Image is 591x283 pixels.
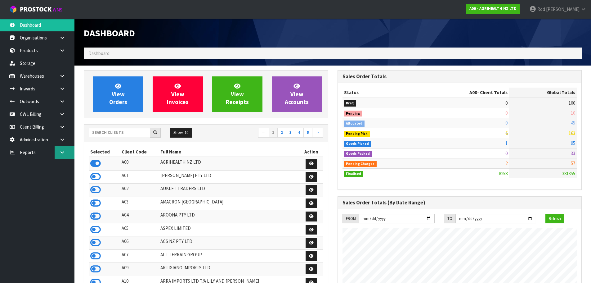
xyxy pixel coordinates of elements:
small: WMS [53,7,62,13]
span: Draft [344,100,356,107]
a: 2 [277,128,286,138]
td: AGRIHEALTH NZ LTD [159,157,299,170]
h3: Sales Order Totals [343,74,577,80]
a: ViewInvoices [153,76,203,112]
td: A01 [120,170,159,184]
td: A09 [120,263,159,276]
a: ViewOrders [93,76,143,112]
td: ARTIGIANO IMPORTS LTD [159,263,299,276]
span: 1 [505,140,508,146]
span: 2 [505,160,508,166]
td: ACS NZ PTY LTD [159,236,299,250]
span: Finalised [344,171,364,177]
div: TO [444,214,455,224]
span: 0 [505,110,508,116]
span: Pending Charges [344,161,377,167]
td: A00 [120,157,159,170]
span: Goods Picked [344,141,371,147]
span: 100 [569,100,575,106]
span: ProStock [20,5,51,13]
span: Rod [537,6,545,12]
a: ViewReceipts [212,76,262,112]
nav: Page navigation [211,128,323,139]
a: → [312,128,323,138]
span: View Invoices [167,82,189,106]
div: FROM [343,214,359,224]
th: Full Name [159,147,299,157]
th: Selected [89,147,120,157]
td: ASPEX LIMITED [159,223,299,236]
th: Action [300,147,323,157]
span: A00 [469,89,477,95]
th: - Client Totals [420,88,509,98]
th: Client Code [120,147,159,157]
span: 57 [571,160,575,166]
span: 381355 [562,171,575,176]
strong: A00 - AGRIHEALTH NZ LTD [469,6,517,11]
span: Dashboard [84,27,135,39]
span: 8258 [499,171,508,176]
td: ALL TERRAIN GROUP [159,249,299,263]
a: A00 - AGRIHEALTH NZ LTD [466,4,520,14]
span: 33 [571,150,575,156]
span: 6 [505,130,508,136]
td: A06 [120,236,159,250]
td: AROONA PTY LTD [159,210,299,223]
th: Global Totals [509,88,577,98]
a: 3 [286,128,295,138]
button: Refresh [545,214,564,224]
td: A02 [120,184,159,197]
a: ← [258,128,269,138]
td: A05 [120,223,159,236]
span: 163 [569,130,575,136]
a: ViewAccounts [272,76,322,112]
td: A07 [120,249,159,263]
span: Pending [344,111,362,117]
span: 10 [571,110,575,116]
span: 0 [505,150,508,156]
span: Goods Packed [344,151,372,157]
th: Status [343,88,420,98]
button: Show: 10 [170,128,192,138]
a: 5 [303,128,312,138]
span: 95 [571,140,575,146]
td: AUKLET TRADERS LTD [159,184,299,197]
a: 1 [269,128,278,138]
span: Allocated [344,121,365,127]
span: [PERSON_NAME] [546,6,580,12]
td: A04 [120,210,159,223]
span: Dashboard [88,50,110,56]
span: Pending Pick [344,131,370,137]
a: 4 [295,128,304,138]
span: 45 [571,120,575,126]
span: View Orders [109,82,127,106]
h3: Sales Order Totals (By Date Range) [343,200,577,206]
img: cube-alt.png [9,5,17,13]
td: AMACRON [GEOGRAPHIC_DATA] [159,197,299,210]
td: [PERSON_NAME] PTY LTD [159,170,299,184]
span: View Receipts [226,82,249,106]
span: 0 [505,100,508,106]
input: Search clients [89,128,150,137]
span: View Accounts [285,82,309,106]
span: 0 [505,120,508,126]
td: A03 [120,197,159,210]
